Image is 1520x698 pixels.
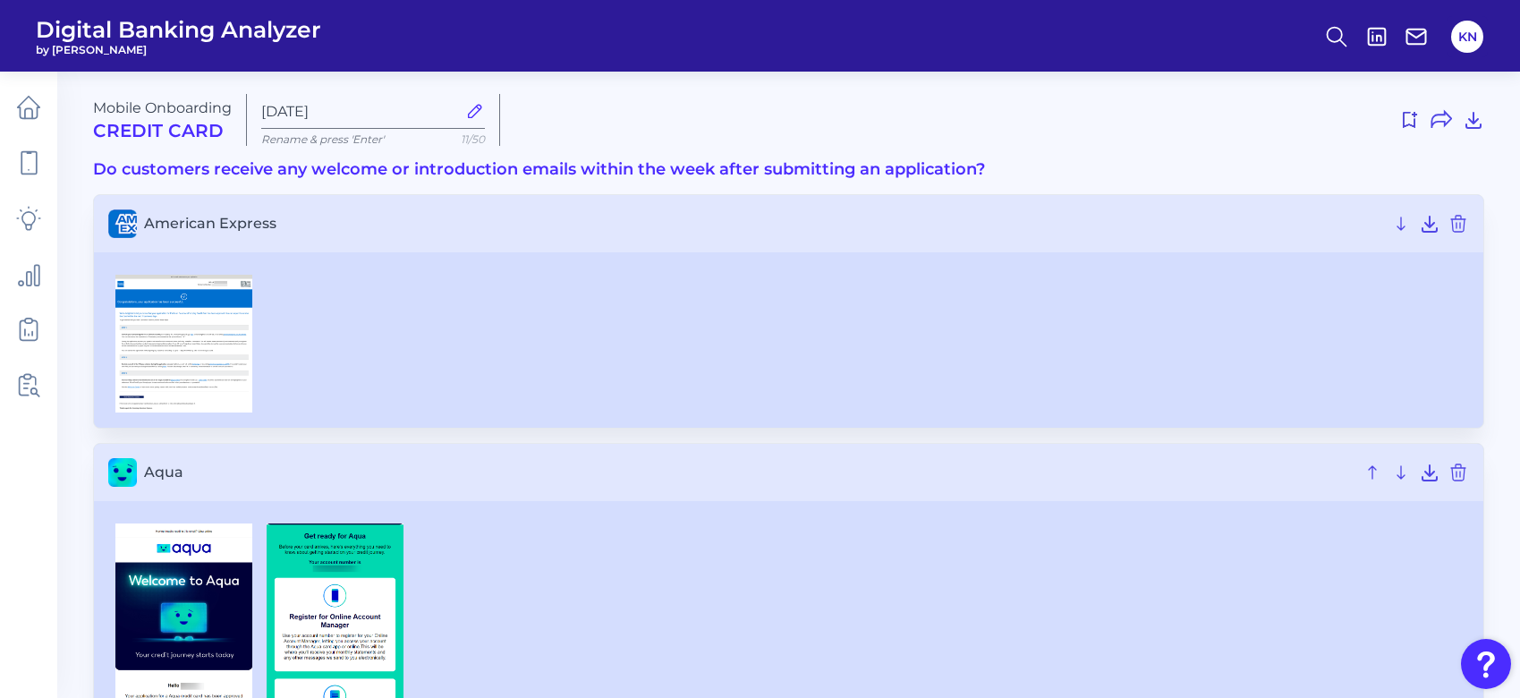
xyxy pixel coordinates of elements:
span: by [PERSON_NAME] [36,43,321,56]
div: Mobile Onboarding [93,99,232,141]
h2: Credit Card [93,120,232,141]
button: Open Resource Center [1461,639,1511,689]
span: Digital Banking Analyzer [36,16,321,43]
span: Aqua [144,464,1354,481]
span: American Express [144,215,1383,232]
span: 11/50 [461,132,485,146]
button: KN [1451,21,1483,53]
h3: Do customers receive any welcome or introduction emails within the week after submitting an appli... [93,160,1484,180]
img: American Express [115,275,252,413]
p: Rename & press 'Enter' [261,132,485,146]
